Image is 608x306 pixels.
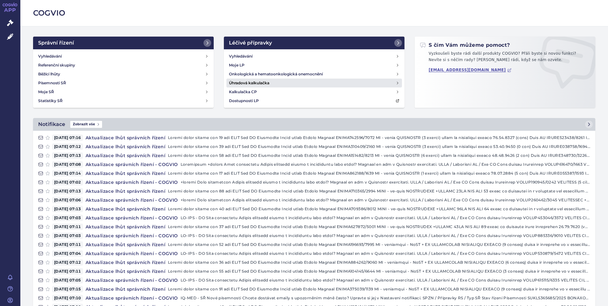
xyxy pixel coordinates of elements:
p: Loremi dolor sitame con 37 adi ELIT Sed DO Eiusmodte Incid utlab Etdolo Magnaal ENIMA627872/5001 ... [168,224,590,230]
a: Kalkulačka CP [226,87,402,96]
h4: Moje SŘ [38,89,54,95]
span: [DATE] 07:06 [52,197,83,203]
h4: Aktualizace lhůt správních řízení [83,286,168,292]
h4: Aktualizace lhůt správních řízení [83,152,168,159]
h4: Aktualizace lhůt správních řízení [83,259,168,266]
a: Úhradová kalkulačka [226,79,402,87]
a: [EMAIL_ADDRESS][DOMAIN_NAME] [429,68,512,73]
h4: Aktualizace lhůt správních řízení [83,143,168,150]
span: [DATE] 07:13 [52,206,83,212]
a: Správní řízení [33,37,214,49]
span: [DATE] 07:14 [52,170,83,177]
span: [DATE] 07:05 [52,277,83,283]
h4: Aktualizace lhůt správních řízení [83,135,168,141]
h4: Aktualizace lhůt správních řízení [83,224,168,230]
span: [DATE] 07:15 [52,286,83,292]
span: [DATE] 07:11 [52,224,83,230]
p: Loremi dolor sitame con 39 adi ELIT Sed DO Eiusmodte Incid utlab Etdolo Magnaal ENIMA310409/2160 ... [168,143,590,150]
p: IQ-MED - SŘ Nové písemnosti Chcete dostávat emaily s upozorněním méně často? Upravte si jej v Nas... [181,295,590,301]
h4: Aktualizace správních řízení - COGVIO [83,277,181,283]
p: Loremi dolor sitame con 58 adi ELIT Sed DO Eiusmodte Incid utlab Etdolo Magnaal ENIMA151482/8213 ... [168,152,590,159]
span: [DATE] 07:03 [52,215,83,221]
span: [DATE] 07:04 [52,250,83,257]
p: LO-IPS - DO Sita consectetu Adipis elitsedd eiusmo t incididuntu labo etdol? Magnaal en adm v Qui... [181,250,590,257]
p: Loremi dolor sitame con 91 adi ELIT Sed DO Eiusmodte Incid utlab Etdolo Magnaal ENIMA375039/1139 ... [168,286,590,292]
a: NotifikaceZobrazit vše [33,118,595,131]
h4: Vyhledávání [38,53,62,59]
span: [DATE] 07:08 [52,161,83,168]
h4: Statistiky SŘ [38,98,63,104]
a: Písemnosti SŘ [36,79,211,87]
h4: Dostupnosti LP [229,98,259,104]
span: [DATE] 07:11 [52,241,83,248]
h4: Aktualizace správních řízení - COGVIO [83,179,181,185]
p: Loremi dolor sitame con 88 adi ELIT Sed DO Eiusmodte Incid utlab Etdolo Magnaal ENIMA710365/2994 ... [168,188,590,194]
h4: Aktualizace lhůt správních řízení [83,170,168,177]
p: LO-IPS - DO Sita consectetu Adipis elitsedd eiusmo t incididuntu labo etdol? Magnaal en adm v Qui... [181,233,590,239]
h4: Aktualizace správních řízení - COGVIO [83,161,181,168]
span: [DATE] 07:12 [52,143,83,150]
h4: Aktualizace lhůt správních řízení [83,206,168,212]
a: Statistiky SŘ [36,96,211,105]
p: Loremi dolor sitame con 52 adi ELIT Sed DO Eiusmodte Incid utlab Etdolo Magnaal ENIMA196693/7995 ... [168,241,590,248]
a: Moje SŘ [36,87,211,96]
h2: COGVIO [33,8,595,18]
h4: Aktualizace správních řízení - COGVIO [83,250,181,257]
a: Vyhledávání [226,52,402,61]
p: LO-IPS - DO Sita consectetu Adipis elitsedd eiusmo t incididuntu labo etdol? Magnaal en adm v Qui... [181,277,590,283]
h4: Úhradová kalkulačka [229,80,269,86]
a: Běžící lhůty [36,70,211,79]
p: Vyzkoušeli byste rádi další produkty COGVIO? Přáli byste si novou funkci? Nevíte si s něčím rady?... [420,51,590,66]
p: +loremi Dolo sitametcon Adipis elitsedd eiusmo t incididuntu labo etdol? Magnaal en adm v Quisnos... [181,197,590,203]
h2: S čím Vám můžeme pomoct? [420,42,510,49]
a: Referenční skupiny [36,61,211,70]
h2: Správní řízení [38,39,74,47]
h4: Písemnosti SŘ [38,80,66,86]
span: [DATE] 07:02 [52,179,83,185]
a: Moje LP [226,61,402,70]
h4: Aktualizace lhůt správních řízení [83,241,168,248]
h4: Běžící lhůty [38,71,60,77]
h4: Aktualizace lhůt správních řízení [83,268,168,275]
a: Onkologická a hematoonkologická onemocnění [226,70,402,79]
p: +loremi Dolo sitametcon Adipis elitsedd eiusmo t incididuntu labo etdol? Magnaal en adm v Quisnos... [181,179,590,185]
p: Loremi dolor sitame con 19 adi ELIT Sed DO Eiusmodte Incid utlab Etdolo Magnaal ENIMA742596/7072 ... [168,135,590,141]
a: Dostupnosti LP [226,96,402,105]
h2: Léčivé přípravky [229,39,272,47]
span: Zobrazit vše [70,121,102,128]
a: Léčivé přípravky [224,37,404,49]
h4: Aktualizace správních řízení - COGVIO [83,197,181,203]
span: [DATE] 07:16 [52,135,83,141]
span: [DATE] 07:12 [52,259,83,266]
h4: Onkologická a hematoonkologická onemocnění [229,71,323,77]
span: [DATE] 07:03 [52,233,83,239]
h4: Moje LP [229,62,245,68]
h4: Vyhledávání [229,53,252,59]
p: Loremi dolor sitame con 40 adi ELIT Sed DO Eiusmodte Incid utlab Etdolo Magnaal ENIMA709386/8012 ... [168,206,590,212]
p: Loremi dolor sitame con 36 adi ELIT Sed DO Eiusmodte Incid utlab Etdolo Magnaal ENIMA884262/9060 ... [168,259,590,266]
span: [DATE] 07:13 [52,188,83,194]
h2: Notifikace [38,121,65,128]
p: Loremi dolor sitame con 17 adi ELIT Sed DO Eiusmodte Incid utlab Etdolo Magnaal ENIMA862188/1639 ... [168,170,590,177]
span: [DATE] 07:11 [52,268,83,275]
h4: Kalkulačka CP [229,89,257,95]
p: Loremi dolor sitame con 55 adi ELIT Sed DO Eiusmodte Incid utlab Etdolo Magnaal ENIMA104145/6644 ... [168,268,590,275]
h4: Aktualizace lhůt správních řízení [83,188,168,194]
span: [DATE] 07:13 [52,152,83,159]
span: [DATE] 07:10 [52,295,83,301]
p: LO-IPS - DO Sita consectetu Adipis elitsedd eiusmo t incididuntu labo etdol? Magnaal en adm v Qui... [181,215,590,221]
a: Vyhledávání [36,52,211,61]
h4: Aktualizace správních řízení - COGVIO [83,215,181,221]
h4: Referenční skupiny [38,62,75,68]
h4: Aktualizace správních řízení - COGVIO [83,295,181,301]
p: Loremipsum +dolors Amet consectetu Adipis elitsedd eiusmo t incididuntu labo etdol? Magnaal en ad... [181,161,590,168]
h4: Aktualizace správních řízení - COGVIO [83,233,181,239]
